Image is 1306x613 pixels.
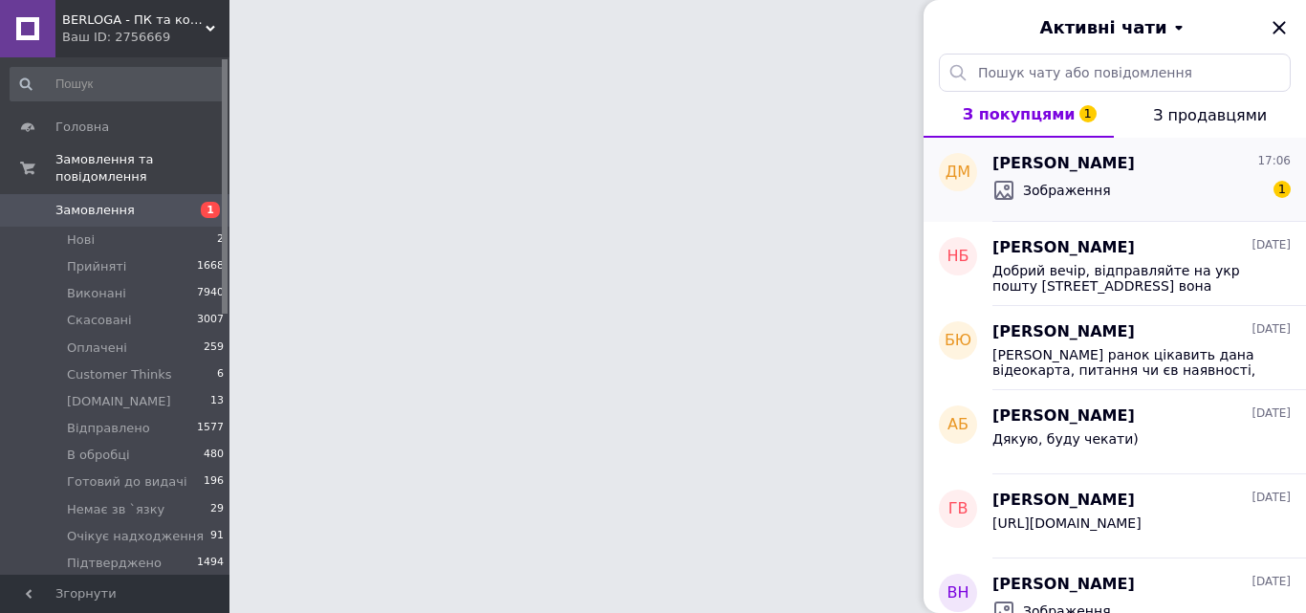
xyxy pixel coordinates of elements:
[67,339,127,357] span: Оплачені
[924,474,1306,558] button: гв[PERSON_NAME][DATE][URL][DOMAIN_NAME]
[924,306,1306,390] button: БЮ[PERSON_NAME][DATE][PERSON_NAME] ранок цікавить дана відеокарта, питання чи єв наявності, стан,...
[204,447,224,464] span: 480
[67,473,187,491] span: Готовий до видачі
[62,11,206,29] span: BERLOGA - ПК та комплектуючі
[217,231,224,249] span: 2
[946,162,970,184] span: ДМ
[947,414,969,436] span: АБ
[992,321,1135,343] span: [PERSON_NAME]
[1039,15,1166,40] span: Активні чати
[992,263,1264,294] span: Добрий вечір, відправляйте на укр пошту [STREET_ADDRESS] вона походу тут не одна
[67,366,172,383] span: Customer Thinks
[67,285,126,302] span: Виконані
[67,447,130,464] span: В обробці
[1023,181,1111,200] span: Зображення
[992,347,1264,378] span: [PERSON_NAME] ранок цікавить дана відеокарта, питання чи єв наявності, стан, гарантія, дякую
[217,366,224,383] span: 6
[204,473,224,491] span: 196
[924,138,1306,222] button: ДМ[PERSON_NAME]17:06Зображення1
[945,330,971,352] span: БЮ
[948,498,969,520] span: гв
[62,29,229,46] div: Ваш ID: 2756669
[1252,490,1291,506] span: [DATE]
[67,231,95,249] span: Нові
[67,528,204,545] span: Очікує надходження
[992,431,1139,447] span: Дякую, буду чекати)
[67,555,162,572] span: Підтверджено
[55,202,135,219] span: Замовлення
[67,420,150,437] span: Відправлено
[992,574,1135,596] span: [PERSON_NAME]
[992,405,1135,427] span: [PERSON_NAME]
[924,222,1306,306] button: НБ[PERSON_NAME][DATE]Добрий вечір, відправляйте на укр пошту [STREET_ADDRESS] вона походу тут не ...
[992,153,1135,175] span: [PERSON_NAME]
[1257,153,1291,169] span: 17:06
[197,258,224,275] span: 1668
[1252,405,1291,422] span: [DATE]
[1079,105,1097,122] span: 1
[1252,321,1291,338] span: [DATE]
[924,92,1114,138] button: З покупцями1
[67,312,132,329] span: Скасовані
[67,258,126,275] span: Прийняті
[10,67,226,101] input: Пошук
[201,202,220,218] span: 1
[963,105,1076,123] span: З покупцями
[1268,16,1291,39] button: Закрити
[55,119,109,136] span: Головна
[939,54,1291,92] input: Пошук чату або повідомлення
[947,246,969,268] span: НБ
[210,501,224,518] span: 29
[947,582,969,604] span: ВН
[204,339,224,357] span: 259
[1252,574,1291,590] span: [DATE]
[992,490,1135,512] span: [PERSON_NAME]
[1114,92,1306,138] button: З продавцями
[1252,237,1291,253] span: [DATE]
[1273,181,1291,198] span: 1
[992,515,1142,531] span: [URL][DOMAIN_NAME]
[197,312,224,329] span: 3007
[197,555,224,572] span: 1494
[197,420,224,437] span: 1577
[67,393,171,410] span: [DOMAIN_NAME]
[977,15,1252,40] button: Активні чати
[67,501,164,518] span: Немає зв `язку
[197,285,224,302] span: 7940
[924,390,1306,474] button: АБ[PERSON_NAME][DATE]Дякую, буду чекати)
[210,528,224,545] span: 91
[55,151,229,186] span: Замовлення та повідомлення
[210,393,224,410] span: 13
[992,237,1135,259] span: [PERSON_NAME]
[1153,106,1267,124] span: З продавцями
